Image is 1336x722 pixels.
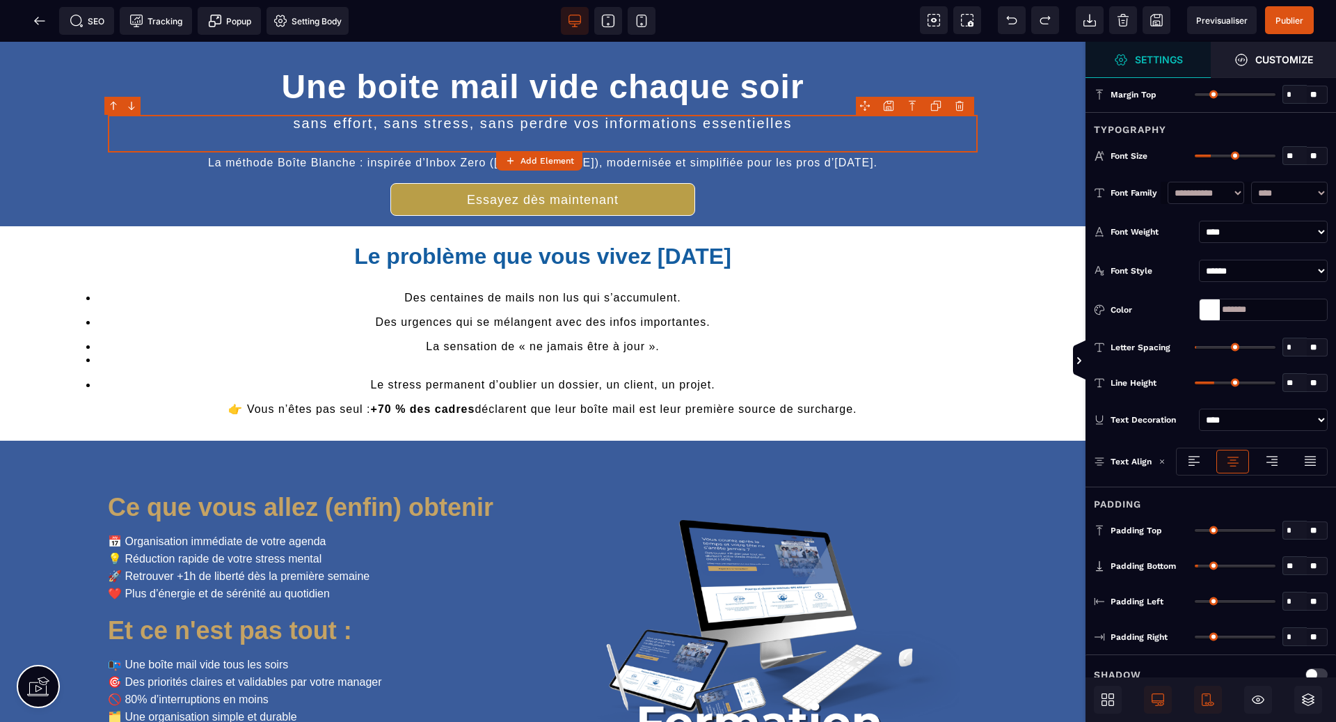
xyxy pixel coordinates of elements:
span: Font Size [1111,150,1147,162]
h2: Ce que vous allez (enfin) obtenir [108,444,543,487]
span: Settings [1085,42,1211,78]
text: 📅 Organisation immédiate de votre agenda 💡 Réduction rapide de votre stress mental 🚀 Retrouver +1... [108,487,543,564]
strong: Add Element [520,156,574,166]
button: Essayez dès maintenant [390,141,695,174]
span: Letter Spacing [1111,342,1170,353]
span: Open Style Manager [1211,42,1336,78]
span: Padding Bottom [1111,560,1176,572]
li: La sensation de « ne jamais être à jour ». [97,298,988,311]
span: Tracking [129,14,182,28]
div: Color [1111,303,1193,317]
span: Previsualiser [1196,15,1248,26]
span: Open Layers [1294,686,1322,714]
p: Text Align [1094,455,1152,469]
span: Publier [1275,15,1303,26]
text: La méthode Boîte Blanche : inspirée d’Inbox Zero ([PERSON_NAME]), modernisée et simplifiée pour l... [108,111,978,141]
span: Hide/Show Block [1244,686,1272,714]
p: Des urgences qui se mélangent avec des infos importantes. [97,274,988,287]
h1: Le problème que vous vivez [DATE] [97,195,988,235]
span: Popup [208,14,251,28]
span: Margin Top [1111,89,1156,100]
strong: +70 % des cadres [371,361,475,373]
span: Setting Body [273,14,342,28]
div: Font Weight [1111,225,1193,239]
span: Padding Right [1111,631,1168,643]
p: sans effort, sans stress, sans perdre vos informations essentielles [108,73,978,90]
span: Line Height [1111,377,1156,389]
span: Padding Top [1111,525,1162,536]
span: SEO [70,14,104,28]
span: Screenshot [953,6,981,34]
div: Font Style [1111,264,1193,278]
span: Preview [1187,6,1257,34]
div: Typography [1085,112,1336,138]
span: Padding Left [1111,596,1163,607]
img: loading [1159,458,1166,465]
div: Text Decoration [1111,413,1193,427]
button: Add Element [496,151,582,171]
p: 👉 Vous n’êtes pas seul : déclarent que leur boîte mail est leur première source de surcharge. [97,361,988,374]
p: Shadow [1094,666,1141,683]
span: Desktop Only [1144,686,1172,714]
span: View components [920,6,948,34]
span: Open Blocks [1094,686,1122,714]
div: Font Family [1111,186,1161,200]
span: Mobile Only [1194,686,1222,714]
h2: Et ce n'est pas tout : [108,567,543,611]
div: Padding [1085,487,1336,512]
p: Des centaines de mails non lus qui s’accumulent. [97,249,988,262]
strong: Customize [1255,54,1313,65]
strong: Settings [1135,54,1183,65]
p: Le stress permanent d’oublier un dossier, un client, un projet. [97,336,988,350]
